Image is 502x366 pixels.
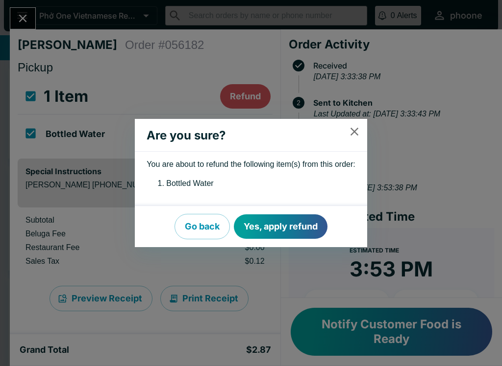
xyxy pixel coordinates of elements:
[175,214,230,239] button: Go back
[147,160,355,169] p: You are about to refund the following item(s) from this order:
[342,119,367,144] button: close
[166,177,355,190] li: Bottled Water
[234,214,327,239] button: Yes, apply refund
[135,123,347,148] h2: Are you sure?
